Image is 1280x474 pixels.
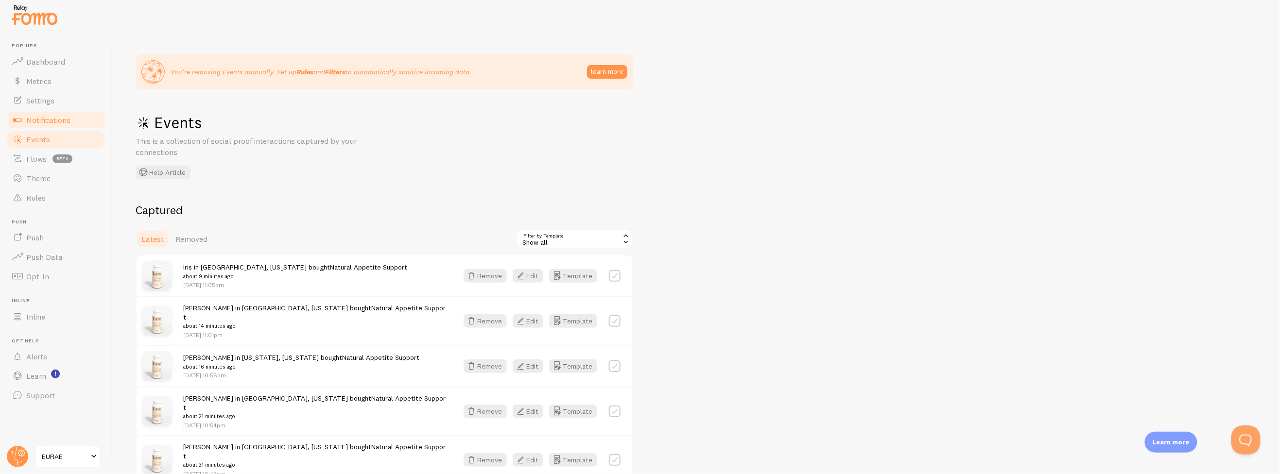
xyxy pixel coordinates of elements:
[183,460,446,469] small: about 31 minutes ago
[513,453,543,467] button: Edit
[517,229,633,249] div: Show all
[26,115,70,125] span: Notifications
[171,67,471,77] p: You're removing Events manually. Set up and to automatically sanitize incoming data.
[513,269,549,283] a: Edit
[6,130,106,149] a: Events
[183,394,446,412] a: Natural Appetite Support
[183,272,407,281] small: about 9 minutes ago
[183,421,446,429] p: [DATE] 10:54pm
[136,203,633,218] h2: Captured
[26,135,50,144] span: Events
[52,154,72,163] span: beta
[26,312,45,322] span: Inline
[549,453,597,467] button: Template
[183,394,446,421] span: [PERSON_NAME] in [GEOGRAPHIC_DATA], [US_STATE] bought
[26,371,46,381] span: Learn
[183,371,419,379] p: [DATE] 10:58pm
[464,453,507,467] button: Remove
[170,229,213,249] a: Removed
[513,314,543,328] button: Edit
[464,269,507,283] button: Remove
[42,451,88,462] span: EURAE
[12,43,106,49] span: Pop-ups
[6,169,106,188] a: Theme
[183,353,419,371] span: [PERSON_NAME] in [US_STATE], [US_STATE] bought
[549,359,597,373] button: Template
[26,271,49,281] span: Opt-In
[10,2,59,27] img: fomo-relay-logo-orange.svg
[183,263,407,281] span: Iris in [GEOGRAPHIC_DATA], [US_STATE] bought
[136,229,170,249] a: Latest
[183,442,446,460] a: Natural Appetite Support
[1153,438,1190,447] p: Learn more
[136,135,369,158] p: This is a collection of social proof interactions captured by your connections
[513,453,549,467] a: Edit
[6,149,106,169] a: Flows beta
[175,234,208,244] span: Removed
[513,359,543,373] button: Edit
[1231,425,1261,455] iframe: Help Scout Beacon - Open
[464,359,507,373] button: Remove
[325,68,346,76] strong: Filters
[513,405,543,418] button: Edit
[142,261,172,290] img: Front_4_small.png
[12,298,106,304] span: Inline
[12,338,106,344] span: Get Help
[183,304,446,331] span: [PERSON_NAME] in [GEOGRAPHIC_DATA], [US_STATE] bought
[513,405,549,418] a: Edit
[6,71,106,91] a: Metrics
[1145,432,1197,453] div: Learn more
[141,234,164,244] span: Latest
[26,154,47,164] span: Flows
[6,247,106,267] a: Push Data
[587,65,627,79] button: learn more
[183,412,446,421] small: about 21 minutes ago
[342,353,419,362] a: Natural Appetite Support
[26,233,44,242] span: Push
[6,91,106,110] a: Settings
[6,110,106,130] a: Notifications
[549,405,597,418] button: Template
[513,314,549,328] a: Edit
[183,304,446,322] a: Natural Appetite Support
[183,442,446,470] span: [PERSON_NAME] in [GEOGRAPHIC_DATA], [US_STATE] bought
[136,166,190,179] button: Help Article
[464,314,507,328] button: Remove
[142,352,172,381] img: Front_4_small.png
[26,76,52,86] span: Metrics
[513,269,543,283] button: Edit
[183,281,407,289] p: [DATE] 11:05pm
[464,405,507,418] button: Remove
[183,362,419,371] small: about 16 minutes ago
[296,68,313,76] strong: Rules
[513,359,549,373] a: Edit
[330,263,407,271] a: Natural Appetite Support
[6,188,106,207] a: Rules
[26,252,63,262] span: Push Data
[549,314,597,328] button: Template
[549,269,597,283] button: Template
[6,307,106,326] a: Inline
[26,193,46,203] span: Rules
[35,445,101,468] a: EURAE
[51,370,60,378] svg: <p>Watch New Feature Tutorials!</p>
[142,397,172,426] img: Front_4_small.png
[26,96,54,105] span: Settings
[26,390,55,400] span: Support
[6,366,106,386] a: Learn
[6,386,106,405] a: Support
[6,347,106,366] a: Alerts
[6,267,106,286] a: Opt-In
[26,57,65,67] span: Dashboard
[136,113,427,133] h1: Events
[26,352,47,361] span: Alerts
[6,228,106,247] a: Push
[12,219,106,225] span: Push
[26,173,51,183] span: Theme
[6,52,106,71] a: Dashboard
